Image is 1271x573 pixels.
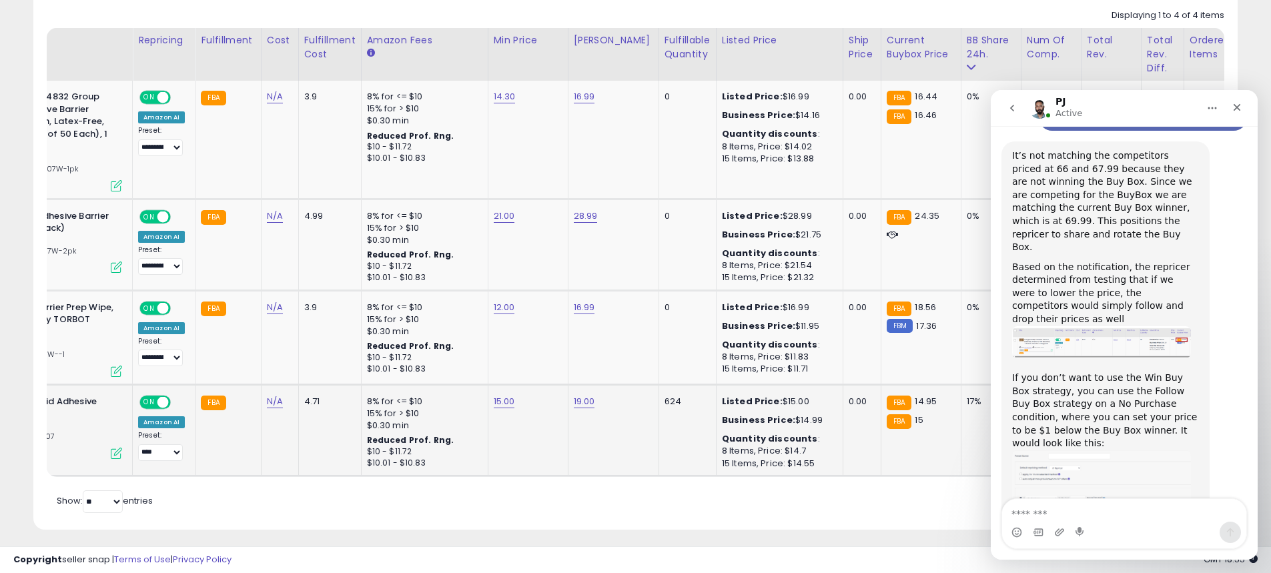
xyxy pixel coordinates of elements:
div: 624 [665,396,706,408]
div: 0.00 [849,302,871,314]
small: FBA [201,91,226,105]
div: $0.30 min [367,115,478,127]
div: $11.95 [722,320,833,332]
div: Current Buybox Price [887,33,955,61]
span: 16.44 [915,90,937,103]
b: Quantity discounts [722,247,818,259]
div: 15 Items, Price: $14.55 [722,458,833,470]
div: 4.71 [304,396,351,408]
div: $0.30 min [367,234,478,246]
div: 8 Items, Price: $14.7 [722,445,833,457]
small: FBA [201,302,226,316]
div: Repricing [138,33,189,47]
div: Preset: [138,245,185,275]
b: Business Price: [722,109,795,121]
button: Upload attachment [63,437,74,448]
b: Reduced Prof. Rng. [367,130,454,141]
div: 15% for > $10 [367,314,478,326]
a: 16.99 [574,301,595,314]
b: Reduced Prof. Rng. [367,249,454,260]
div: Listed Price [722,33,837,47]
div: 3.9 [304,91,351,103]
small: FBA [887,210,911,225]
div: $16.99 [722,91,833,103]
span: 17.36 [916,320,937,332]
div: If you don’t want to use the Win Buy Box strategy, you can use the Follow Buy Box strategy on a N... [21,281,208,360]
a: 19.00 [574,395,595,408]
a: 12.00 [494,301,515,314]
div: 0 [665,210,706,222]
a: 15.00 [494,395,515,408]
button: Start recording [85,437,95,448]
small: FBA [201,396,226,410]
div: Ordered Items [1190,33,1238,61]
b: Quantity discounts [722,432,818,445]
div: $21.75 [722,229,833,241]
div: Fulfillable Quantity [665,33,711,61]
div: 0.00 [849,91,871,103]
small: FBM [887,319,913,333]
div: $10.01 - $10.83 [367,272,478,283]
div: 15% for > $10 [367,103,478,115]
div: : [722,247,833,259]
div: BB Share 24h. [967,33,1015,61]
a: N/A [267,90,283,103]
div: 0% [967,302,1011,314]
a: Terms of Use [114,553,171,566]
button: Gif picker [42,437,53,448]
a: 21.00 [494,209,515,223]
div: seller snap | | [13,554,232,566]
b: Business Price: [722,228,795,241]
div: $10.01 - $10.83 [367,458,478,469]
span: 24.35 [915,209,939,222]
div: 15 Items, Price: $11.71 [722,363,833,375]
div: Preset: [138,337,185,367]
button: Emoji picker [21,437,31,448]
div: 8 Items, Price: $14.02 [722,141,833,153]
div: 8% for <= $10 [367,396,478,408]
span: ON [141,396,157,408]
div: : [722,339,833,351]
div: Ship Price [849,33,875,61]
div: 4.99 [304,210,351,222]
b: Listed Price: [722,90,783,103]
div: Amazon AI [138,231,185,243]
div: 17% [967,396,1011,408]
div: Min Price [494,33,562,47]
div: 3.9 [304,302,351,314]
b: Quantity discounts [722,127,818,140]
strong: Copyright [13,553,62,566]
span: 15 [915,414,923,426]
span: 14.95 [915,395,937,408]
div: 8% for <= $10 [367,302,478,314]
div: $10.01 - $10.83 [367,153,478,164]
small: FBA [887,396,911,410]
b: Business Price: [722,414,795,426]
span: OFF [169,396,190,408]
small: FBA [887,414,911,429]
small: FBA [887,91,911,105]
div: Fulfillment Cost [304,33,356,61]
b: Listed Price: [722,301,783,314]
span: ON [141,211,157,222]
div: $10.01 - $10.83 [367,364,478,375]
a: Privacy Policy [173,553,232,566]
div: $0.30 min [367,326,478,338]
textarea: Message… [11,409,256,432]
div: Preset: [138,126,185,156]
div: $10 - $11.72 [367,141,478,153]
div: Preset: [138,431,185,461]
div: Total Rev. Diff. [1147,33,1178,75]
div: $15.00 [722,396,833,408]
a: 16.99 [574,90,595,103]
div: Num of Comp. [1027,33,1076,61]
div: It’s not matching the competitors priced at 66 and 67.99 because they are not winning the Buy Box... [21,59,208,164]
div: 0% [967,91,1011,103]
div: Amazon AI [138,322,185,334]
div: 0.00 [849,396,871,408]
div: $28.99 [722,210,833,222]
div: PJ says… [11,51,256,567]
span: ON [141,302,157,314]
